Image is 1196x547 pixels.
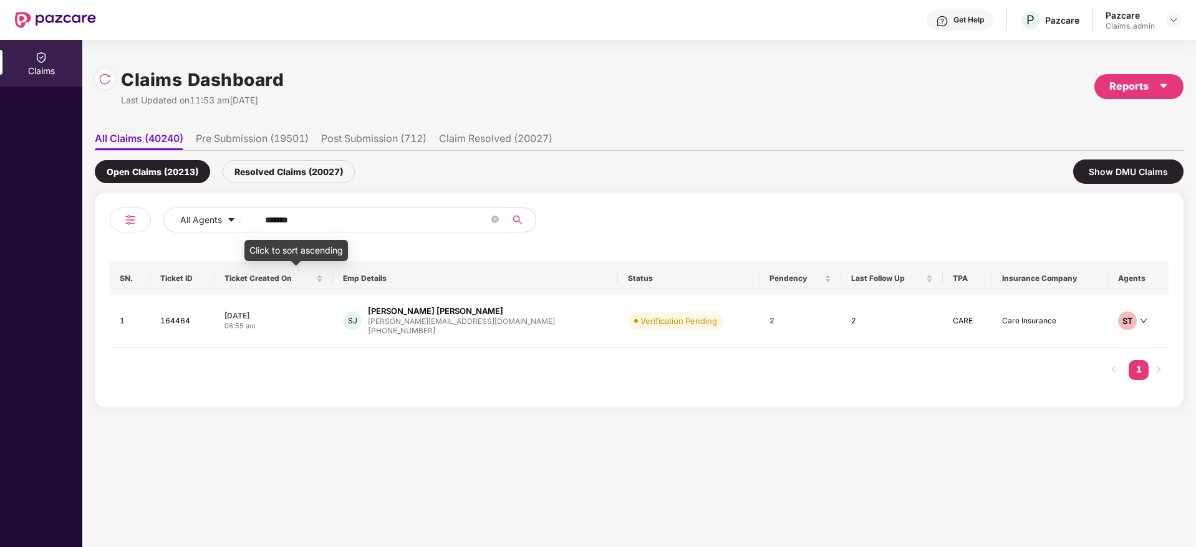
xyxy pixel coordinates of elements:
img: New Pazcare Logo [15,12,96,28]
th: SN. [110,262,150,295]
th: Pendency [760,262,841,295]
div: Claims_admin [1106,21,1155,31]
div: Open Claims (20213) [95,160,210,183]
div: Reports [1109,78,1169,94]
th: Agents [1108,262,1169,295]
img: svg+xml;base64,PHN2ZyBpZD0iSGVscC0zMngzMiIgeG1sbnM9Imh0dHA6Ly93d3cudzMub3JnLzIwMDAvc3ZnIiB3aWR0aD... [936,15,948,27]
div: ST [1118,312,1137,330]
div: 08:55 am [224,321,323,331]
td: 2 [841,295,943,348]
td: 164464 [150,295,215,348]
span: search [505,215,529,225]
span: close-circle [491,216,499,223]
div: [DATE] [224,310,323,321]
span: left [1110,366,1117,373]
button: right [1149,360,1169,380]
li: Claim Resolved (20027) [439,132,552,150]
span: Pendency [769,273,822,283]
div: Pazcare [1106,9,1155,21]
button: left [1104,360,1124,380]
img: svg+xml;base64,PHN2ZyBpZD0iUmVsb2FkLTMyeDMyIiB4bWxucz0iaHR0cDovL3d3dy53My5vcmcvMjAwMC9zdmciIHdpZH... [99,73,111,85]
div: Click to sort ascending [244,240,348,261]
div: Get Help [953,15,984,25]
span: caret-down [227,216,236,226]
div: Last Updated on 11:53 am[DATE] [121,93,284,107]
td: 1 [110,295,150,348]
span: down [1140,317,1147,325]
li: Previous Page [1104,360,1124,380]
th: Insurance Company [992,262,1108,295]
div: [PERSON_NAME][EMAIL_ADDRESS][DOMAIN_NAME] [368,317,555,325]
div: Resolved Claims (20027) [223,160,355,183]
a: 1 [1129,360,1149,379]
div: SJ [343,312,362,330]
button: search [505,207,536,232]
td: Care Insurance [992,295,1108,348]
span: Last Follow Up [851,273,924,283]
th: Ticket ID [150,262,215,295]
td: 2 [760,295,841,348]
div: Verification Pending [640,315,717,327]
button: All Agentscaret-down [163,207,263,232]
span: P [1026,12,1034,27]
li: Next Page [1149,360,1169,380]
th: Emp Details [333,262,617,295]
span: All Agents [180,213,222,227]
div: Pazcare [1045,14,1079,26]
div: Show DMU Claims [1073,159,1184,184]
img: svg+xml;base64,PHN2ZyB4bWxucz0iaHR0cDovL3d3dy53My5vcmcvMjAwMC9zdmciIHdpZHRoPSIyNCIgaGVpZ2h0PSIyNC... [123,212,138,227]
span: close-circle [491,214,499,226]
div: [PHONE_NUMBER] [368,325,555,337]
td: CARE [943,295,992,348]
li: All Claims (40240) [95,132,183,150]
li: Post Submission (712) [321,132,427,150]
li: Pre Submission (19501) [196,132,309,150]
li: 1 [1129,360,1149,380]
h1: Claims Dashboard [121,66,284,93]
span: right [1155,366,1162,373]
th: Ticket Created On [215,262,333,295]
th: Status [618,262,760,295]
img: svg+xml;base64,PHN2ZyBpZD0iRHJvcGRvd24tMzJ4MzIiIHhtbG5zPSJodHRwOi8vd3d3LnczLm9yZy8yMDAwL3N2ZyIgd2... [1169,15,1179,25]
th: Last Follow Up [841,262,943,295]
span: caret-down [1159,81,1169,91]
div: [PERSON_NAME] [PERSON_NAME] [368,305,503,317]
th: TPA [943,262,992,295]
img: svg+xml;base64,PHN2ZyBpZD0iQ2xhaW0iIHhtbG5zPSJodHRwOi8vd3d3LnczLm9yZy8yMDAwL3N2ZyIgd2lkdGg9IjIwIi... [35,51,47,64]
span: Ticket Created On [224,273,314,283]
